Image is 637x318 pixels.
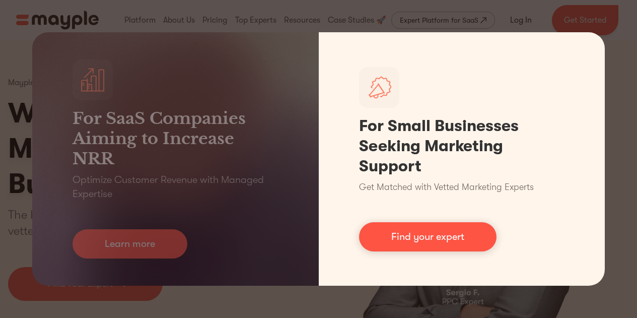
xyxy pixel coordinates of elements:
a: Find your expert [359,222,497,251]
a: Learn more [73,229,187,259]
h3: For SaaS Companies Aiming to Increase NRR [73,108,278,169]
p: Get Matched with Vetted Marketing Experts [359,180,534,194]
p: Optimize Customer Revenue with Managed Expertise [73,173,278,201]
h1: For Small Businesses Seeking Marketing Support [359,116,565,176]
